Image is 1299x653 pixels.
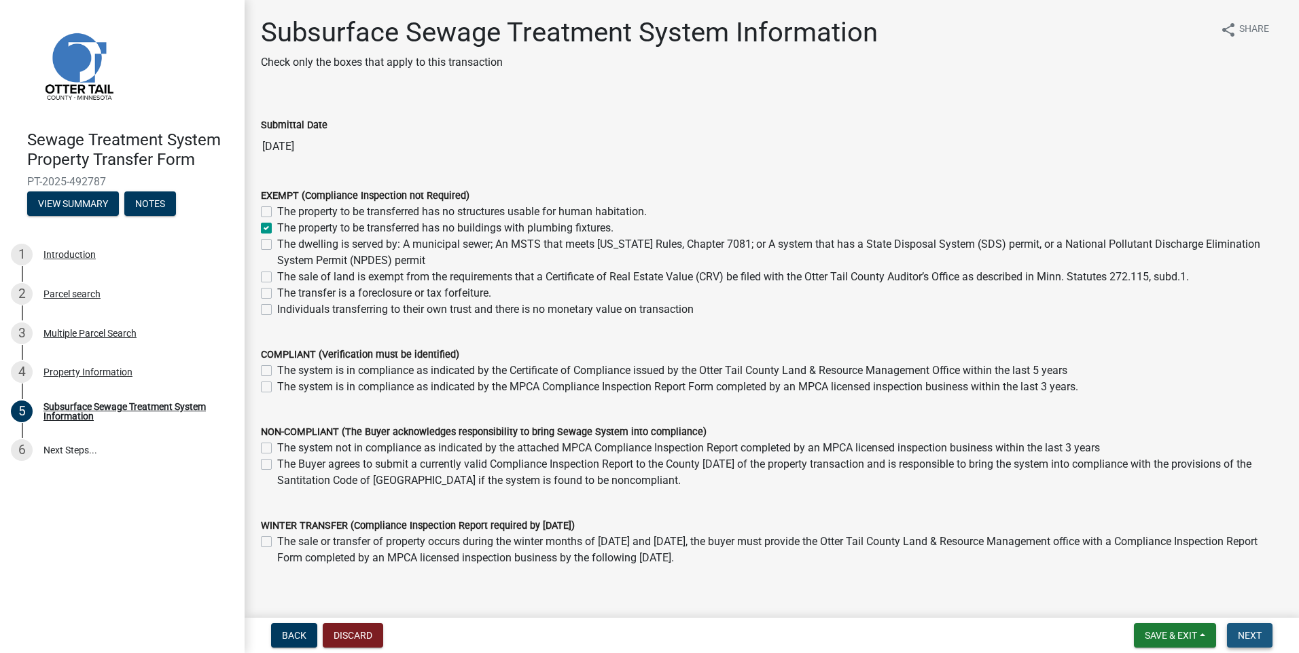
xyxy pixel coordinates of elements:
button: Save & Exit [1134,623,1216,648]
label: The dwelling is served by: A municipal sewer; An MSTS that meets [US_STATE] Rules, Chapter 7081; ... [277,236,1283,269]
label: WINTER TRANSFER (Compliance Inspection Report required by [DATE]) [261,521,575,531]
label: COMPLIANT (Verification must be identified) [261,350,459,360]
button: View Summary [27,191,119,216]
label: The sale of land is exempt from the requirements that a Certificate of Real Estate Value (CRV) be... [277,269,1189,285]
div: 2 [11,283,33,305]
div: 5 [11,400,33,422]
div: Introduction [43,250,96,259]
button: Next [1227,623,1273,648]
label: NON-COMPLIANT (The Buyer acknowledges responsibility to bring Sewage System into compliance) [261,428,707,437]
span: Share [1239,22,1269,38]
label: The Buyer agrees to submit a currently valid Compliance Inspection Report to the County [DATE] of... [277,456,1283,489]
span: Next [1238,630,1262,641]
div: 6 [11,439,33,461]
label: The system is in compliance as indicated by the MPCA Compliance Inspection Report Form completed ... [277,379,1078,395]
div: 1 [11,244,33,265]
i: share [1220,22,1236,38]
button: Back [271,623,317,648]
label: The property to be transferred has no buildings with plumbing fixtures. [277,220,613,236]
wm-modal-confirm: Notes [124,199,176,210]
label: Individuals transferring to their own trust and there is no monetary value on transaction [277,301,694,318]
div: Property Information [43,367,132,377]
span: Save & Exit [1145,630,1197,641]
div: Parcel search [43,289,101,299]
h4: Sewage Treatment System Property Transfer Form [27,130,234,170]
wm-modal-confirm: Summary [27,199,119,210]
img: Otter Tail County, Minnesota [27,14,129,116]
div: 4 [11,361,33,383]
span: Back [282,630,306,641]
label: The property to be transferred has no structures usable for human habitation. [277,204,647,220]
label: Submittal Date [261,121,327,130]
button: Discard [323,623,383,648]
label: The system is in compliance as indicated by the Certificate of Compliance issued by the Otter Tai... [277,362,1067,379]
div: Subsurface Sewage Treatment System Information [43,402,223,421]
button: shareShare [1209,16,1280,43]
h1: Subsurface Sewage Treatment System Information [261,16,878,49]
div: Multiple Parcel Search [43,329,137,338]
label: The system not in compliance as indicated by the attached MPCA Compliance Inspection Report compl... [277,440,1100,456]
p: Check only the boxes that apply to this transaction [261,54,878,71]
div: 3 [11,322,33,344]
label: The sale or transfer of property occurs during the winter months of [DATE] and [DATE], the buyer ... [277,534,1283,566]
label: The transfer is a foreclosure or tax forfeiture. [277,285,491,301]
label: EXEMPT (Compliance Inspection not Required) [261,191,469,201]
button: Notes [124,191,176,216]
span: PT-2025-492787 [27,175,217,188]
